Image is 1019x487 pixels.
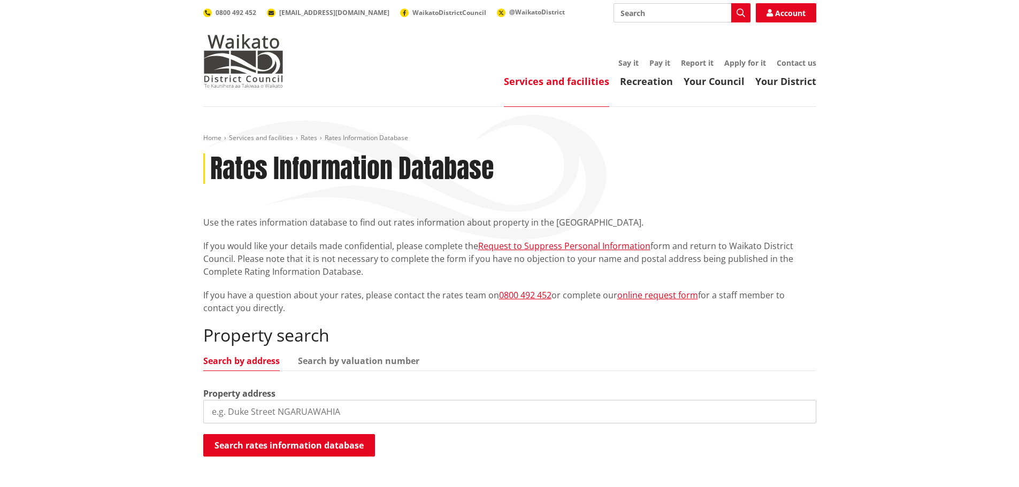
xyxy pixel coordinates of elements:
a: Pay it [649,58,670,68]
a: Recreation [620,75,673,88]
a: Contact us [777,58,816,68]
a: Account [756,3,816,22]
nav: breadcrumb [203,134,816,143]
label: Property address [203,387,275,400]
a: [EMAIL_ADDRESS][DOMAIN_NAME] [267,8,389,17]
p: Use the rates information database to find out rates information about property in the [GEOGRAPHI... [203,216,816,229]
a: Home [203,133,221,142]
h2: Property search [203,325,816,345]
span: Rates Information Database [325,133,408,142]
a: Rates [301,133,317,142]
a: Report it [681,58,714,68]
span: [EMAIL_ADDRESS][DOMAIN_NAME] [279,8,389,17]
a: WaikatoDistrictCouncil [400,8,486,17]
img: Waikato District Council - Te Kaunihera aa Takiwaa o Waikato [203,34,284,88]
a: 0800 492 452 [203,8,256,17]
a: Request to Suppress Personal Information [478,240,650,252]
a: Apply for it [724,58,766,68]
a: Services and facilities [504,75,609,88]
a: Search by address [203,357,280,365]
a: Say it [618,58,639,68]
input: Search input [614,3,750,22]
a: @WaikatoDistrict [497,7,565,17]
a: Services and facilities [229,133,293,142]
span: WaikatoDistrictCouncil [412,8,486,17]
a: Your Council [684,75,745,88]
h1: Rates Information Database [210,153,494,184]
p: If you have a question about your rates, please contact the rates team on or complete our for a s... [203,289,816,314]
a: online request form [617,289,698,301]
button: Search rates information database [203,434,375,457]
a: Your District [755,75,816,88]
a: 0800 492 452 [499,289,551,301]
p: If you would like your details made confidential, please complete the form and return to Waikato ... [203,239,816,278]
input: e.g. Duke Street NGARUAWAHIA [203,400,816,423]
span: @WaikatoDistrict [509,7,565,17]
span: 0800 492 452 [216,8,256,17]
a: Search by valuation number [298,357,419,365]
